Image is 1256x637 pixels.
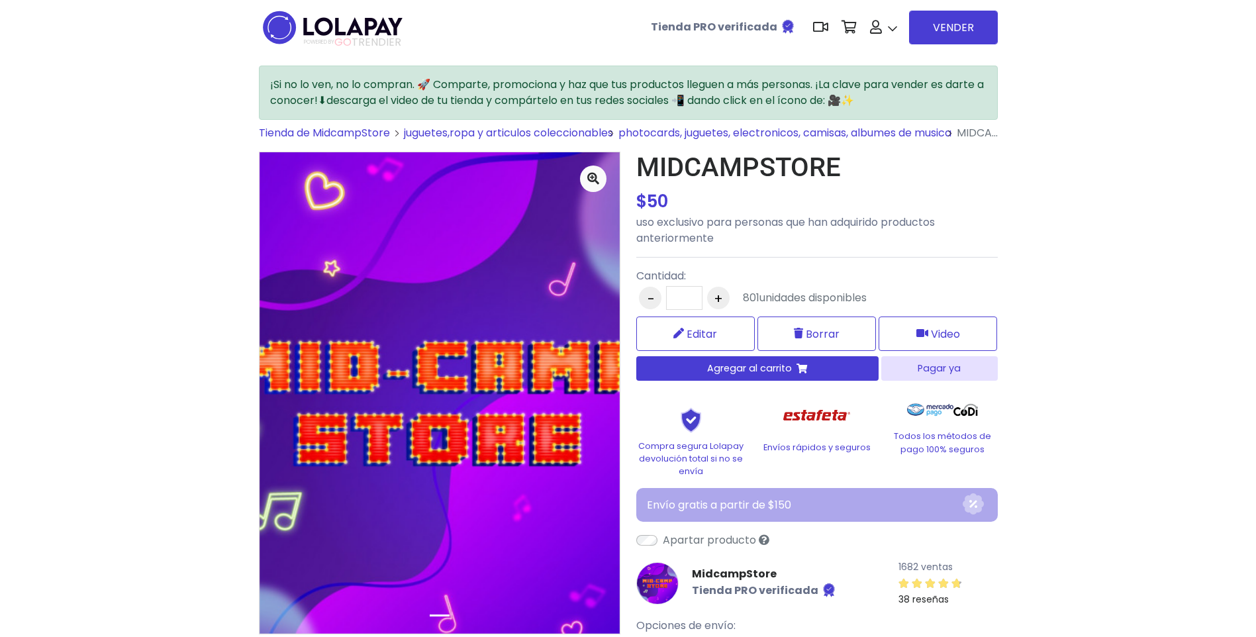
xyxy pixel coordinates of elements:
[898,575,998,607] a: 38 reseñas
[879,317,997,351] button: Video
[636,317,755,351] a: Editar
[663,532,756,548] label: Apartar producto
[259,125,390,140] a: Tienda de MidcampStore
[780,19,796,34] img: Tienda verificada
[909,11,998,44] a: VENDER
[636,189,998,215] div: $
[743,290,867,306] div: unidades disponibles
[636,356,879,381] button: Agregar al carrito
[651,19,777,34] b: Tienda PRO verificada
[636,268,867,284] p: Cantidad:
[270,77,984,108] span: ¡Si no lo ven, no lo compran. 🚀 Comparte, promociona y haz que tus productos lleguen a más person...
[707,362,792,375] span: Agregar al carrito
[618,125,951,140] a: photocards, juguetes, electronicos, camisas, albumes de musica
[931,326,960,342] span: Video
[757,317,876,351] button: Borrar
[304,36,401,48] span: TRENDIER
[647,497,963,513] p: Envío gratis a partir de $150
[304,38,334,46] span: POWERED BY
[898,575,962,591] div: 4.82 / 5
[334,34,352,50] span: GO
[806,326,840,342] span: Borrar
[773,397,861,434] img: Estafeta Logo
[759,534,769,545] i: Sólo tú verás el producto listado en tu tienda pero podrás venderlo si compartes su enlace directo
[259,125,998,152] nav: breadcrumb
[898,560,953,573] small: 1682 ventas
[692,566,837,582] a: MidcampStore
[687,326,717,342] span: Editar
[907,397,954,423] img: Mercado Pago Logo
[647,189,668,213] span: 50
[658,407,724,432] img: Shield
[636,440,746,478] p: Compra segura Lolapay devolución total si no se envía
[636,215,998,246] p: uso exclusivo para personas que han adquirido productos anteriormente
[707,287,730,309] button: +
[636,152,998,183] h1: MIDCAMPSTORE
[639,287,661,309] button: -
[881,356,997,381] button: Pagar ya
[888,430,998,455] p: Todos los métodos de pago 100% seguros
[762,441,872,454] p: Envíos rápidos y seguros
[404,125,613,140] a: juguetes,ropa y articulos coleccionables
[821,582,837,598] img: Tienda verificada
[636,618,736,633] span: Opciones de envío:
[636,562,679,605] img: MidcampStore
[692,583,818,598] b: Tienda PRO verificada
[260,152,620,634] img: medium_1693202091116.jpeg
[953,397,978,423] img: Codi Logo
[898,593,949,606] small: 38 reseñas
[743,290,759,305] span: 801
[259,7,407,48] img: logo
[957,125,1041,140] span: MIDCAMPSTORE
